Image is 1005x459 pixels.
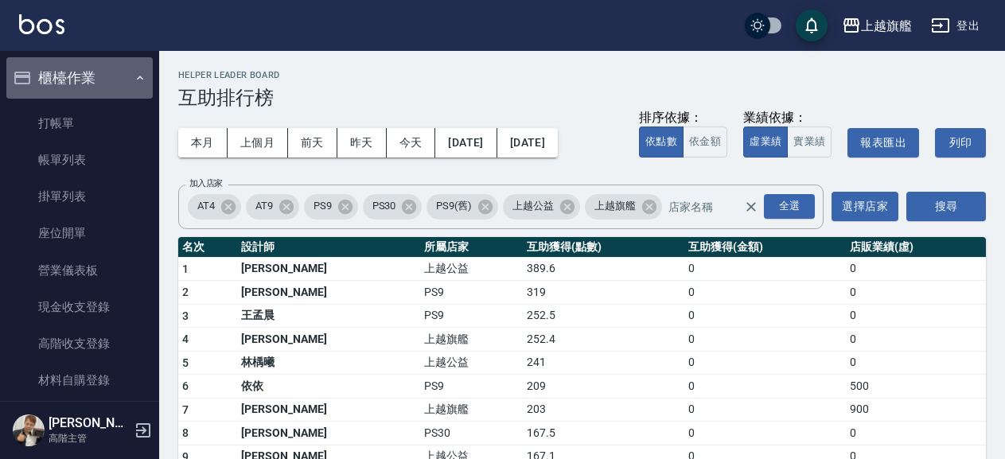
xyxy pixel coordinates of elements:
th: 名次 [178,237,237,258]
span: 上越旗艦 [585,198,645,214]
button: 依點數 [639,126,684,158]
td: 900 [846,398,986,422]
td: 0 [684,398,846,422]
button: 搜尋 [906,192,986,221]
button: Open [761,191,818,222]
div: PS30 [363,194,423,220]
h3: 互助排行榜 [178,87,986,109]
td: [PERSON_NAME] [237,281,420,305]
div: 上越旗艦 [585,194,662,220]
td: 0 [846,281,986,305]
td: 167.5 [523,422,684,445]
td: 上越公益 [420,351,523,375]
td: 0 [684,328,846,352]
th: 互助獲得(金額) [684,237,846,258]
span: PS9 [304,198,341,214]
a: 每日結帳 [6,399,153,436]
button: 上個月 [228,128,288,158]
span: 4 [182,333,189,345]
p: 高階主管 [49,431,130,445]
td: [PERSON_NAME] [237,257,420,281]
button: 昨天 [337,128,387,158]
span: 7 [182,403,189,416]
span: 3 [182,309,189,322]
button: 本月 [178,128,228,158]
td: 209 [523,375,684,399]
td: 389.6 [523,257,684,281]
button: Clear [740,196,762,218]
button: 前天 [288,128,337,158]
button: 報表匯出 [847,128,919,158]
td: 203 [523,398,684,422]
td: 0 [684,281,846,305]
button: [DATE] [435,128,497,158]
button: 今天 [387,128,436,158]
div: AT4 [188,194,241,220]
td: 0 [846,304,986,328]
td: 241 [523,351,684,375]
span: AT9 [246,198,282,214]
td: 0 [846,351,986,375]
td: 0 [684,422,846,445]
a: 座位開單 [6,215,153,251]
td: 0 [846,422,986,445]
td: 依依 [237,375,420,399]
span: PS9(舊) [427,198,481,214]
td: 0 [846,328,986,352]
td: 0 [684,304,846,328]
button: 選擇店家 [832,192,898,221]
td: 252.5 [523,304,684,328]
th: 所屬店家 [420,237,523,258]
div: 業績依據： [743,110,832,126]
a: 帳單列表 [6,142,153,178]
span: 6 [182,379,189,392]
div: 上越旗艦 [861,16,912,36]
a: 掛單列表 [6,178,153,215]
h5: [PERSON_NAME] [49,415,130,431]
a: 材料自購登錄 [6,362,153,399]
a: 打帳單 [6,105,153,142]
div: AT9 [246,194,299,220]
span: PS30 [363,198,406,214]
td: 0 [684,375,846,399]
button: 虛業績 [743,126,788,158]
td: 林楀曦 [237,351,420,375]
button: [DATE] [497,128,558,158]
span: AT4 [188,198,224,214]
span: 上越公益 [503,198,563,214]
span: 1 [182,263,189,275]
td: PS9 [420,281,523,305]
div: 上越公益 [503,194,580,220]
td: 上越公益 [420,257,523,281]
a: 高階收支登錄 [6,325,153,362]
td: 0 [684,351,846,375]
button: 上越旗艦 [836,10,918,42]
td: [PERSON_NAME] [237,422,420,445]
span: 2 [182,286,189,298]
input: 店家名稱 [664,193,773,220]
td: 上越旗艦 [420,328,523,352]
td: 500 [846,375,986,399]
td: 0 [684,257,846,281]
button: 依金額 [683,126,727,158]
button: 櫃檯作業 [6,57,153,99]
td: [PERSON_NAME] [237,328,420,352]
div: PS9 [304,194,358,220]
span: 5 [182,356,189,369]
td: 王孟晨 [237,304,420,328]
button: 登出 [925,11,986,41]
td: PS9 [420,375,523,399]
img: Logo [19,14,64,34]
button: 列印 [935,128,986,158]
td: PS9 [420,304,523,328]
div: 全選 [764,194,815,219]
button: save [796,10,828,41]
th: 店販業績(虛) [846,237,986,258]
button: 實業績 [787,126,832,158]
td: [PERSON_NAME] [237,398,420,422]
td: 上越旗艦 [420,398,523,422]
th: 設計師 [237,237,420,258]
a: 現金收支登錄 [6,289,153,325]
td: 319 [523,281,684,305]
span: 8 [182,426,189,439]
